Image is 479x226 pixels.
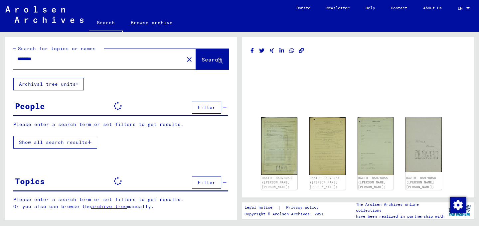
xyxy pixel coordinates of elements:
a: Legal notice [244,204,278,211]
img: 001.jpg [309,117,346,175]
button: Share on LinkedIn [278,47,285,55]
img: 001.jpg [261,117,297,175]
img: 001.jpg [358,117,394,175]
img: Arolsen_neg.svg [5,6,83,23]
div: | [244,204,327,211]
button: Share on Xing [268,47,275,55]
button: Filter [192,176,221,189]
img: Change consent [450,197,466,213]
span: Search [202,56,222,63]
a: DocID: 85978055 ([PERSON_NAME] [PERSON_NAME]) [358,176,388,189]
button: Share on Twitter [258,47,265,55]
p: Copyright © Arolsen Archives, 2021 [244,211,327,217]
button: Archival tree units [13,78,84,90]
a: DocID: 85978054 ([PERSON_NAME] [PERSON_NAME]) [310,176,340,189]
a: Search [89,15,123,32]
span: EN [458,6,465,11]
div: Topics [15,175,45,187]
button: Search [196,49,229,69]
a: DocID: 85978056 ([PERSON_NAME] [PERSON_NAME]) [406,176,436,189]
button: Share on Facebook [249,47,256,55]
img: 001.jpg [405,117,442,172]
button: Clear [183,53,196,66]
div: People [15,100,45,112]
span: Filter [198,179,216,185]
button: Filter [192,101,221,114]
p: Please enter a search term or set filters to get results. Or you also can browse the manually. [13,196,229,210]
p: The Arolsen Archives online collections [356,201,445,213]
p: have been realized in partnership with [356,213,445,219]
span: Filter [198,104,216,110]
a: archive tree [91,203,127,209]
a: Browse archive [123,15,181,31]
mat-icon: close [185,56,193,63]
mat-label: Search for topics or names [18,46,96,52]
a: DocID: 85978053 ([PERSON_NAME] [PERSON_NAME]) [262,176,292,189]
span: Show all search results [19,139,88,145]
p: Please enter a search term or set filters to get results. [13,121,228,128]
button: Show all search results [13,136,97,149]
a: Privacy policy [281,204,327,211]
button: Share on WhatsApp [288,47,295,55]
img: yv_logo.png [447,202,472,219]
button: Copy link [298,47,305,55]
